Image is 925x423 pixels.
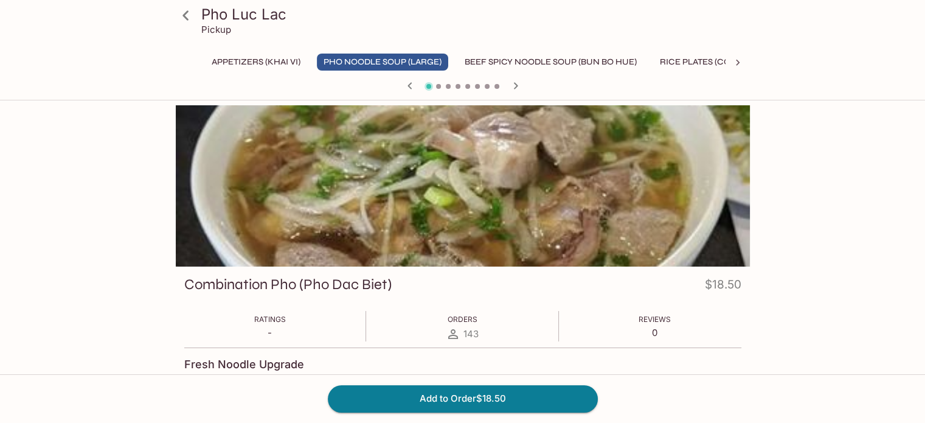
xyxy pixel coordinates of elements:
div: Combination Pho (Pho Dac Biet) [176,105,750,267]
button: Pho Noodle Soup (Large) [317,54,448,71]
span: Reviews [639,315,671,324]
button: Add to Order$18.50 [328,385,598,412]
button: Beef Spicy Noodle Soup (Bun Bo Hue) [458,54,643,71]
span: Orders [447,315,477,324]
h3: Combination Pho (Pho Dac Biet) [184,275,392,294]
button: Appetizers (Khai Vi) [205,54,307,71]
h3: Pho Luc Lac [201,5,745,24]
p: - [254,327,286,338]
span: 143 [463,328,478,340]
h4: Fresh Noodle Upgrade [184,358,304,371]
p: 0 [639,327,671,338]
span: Ratings [254,315,286,324]
p: Pickup [201,24,231,35]
button: Rice Plates (Com Dia) [653,54,763,71]
h4: $18.50 [705,275,741,299]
